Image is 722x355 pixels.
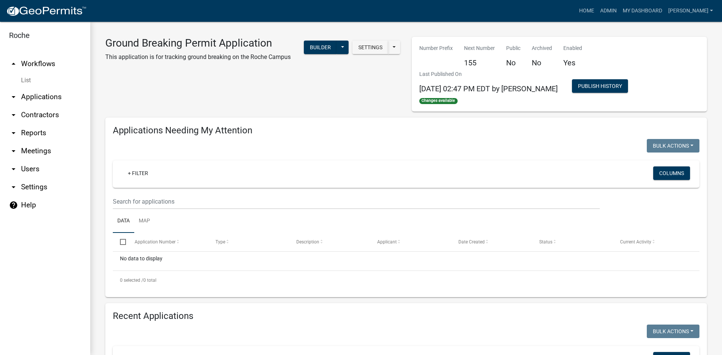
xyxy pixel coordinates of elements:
h5: No [532,58,552,67]
span: 0 selected / [120,278,143,283]
i: help [9,201,18,210]
button: Builder [304,41,337,54]
input: Search for applications [113,194,600,209]
a: [PERSON_NAME] [665,4,716,18]
span: Status [539,239,552,245]
i: arrow_drop_down [9,110,18,119]
h3: Ground Breaking Permit Application [105,37,291,50]
i: arrow_drop_down [9,147,18,156]
h5: No [506,58,520,67]
button: Columns [653,166,690,180]
div: No data to display [113,252,699,270]
i: arrow_drop_up [9,59,18,68]
i: arrow_drop_down [9,165,18,174]
i: arrow_drop_down [9,183,18,192]
a: Home [576,4,597,18]
a: My Dashboard [620,4,665,18]
span: Date Created [458,239,485,245]
a: + Filter [122,166,154,180]
wm-modal-confirm: Workflow Publish History [572,84,628,90]
datatable-header-cell: Application Number [127,233,208,251]
datatable-header-cell: Status [532,233,613,251]
h5: Yes [563,58,582,67]
button: Settings [352,41,388,54]
a: Data [113,209,134,233]
p: Archived [532,44,552,52]
p: Next Number [464,44,495,52]
div: 0 total [113,271,699,290]
button: Bulk Actions [647,325,699,338]
a: Map [134,209,155,233]
button: Bulk Actions [647,139,699,153]
datatable-header-cell: Select [113,233,127,251]
span: Description [296,239,319,245]
p: This application is for tracking ground breaking on the Roche Campus [105,53,291,62]
datatable-header-cell: Applicant [370,233,451,251]
i: arrow_drop_down [9,92,18,101]
p: Enabled [563,44,582,52]
h4: Recent Applications [113,311,699,322]
span: Changes available [419,98,458,104]
span: Type [215,239,225,245]
button: Publish History [572,79,628,93]
datatable-header-cell: Date Created [451,233,532,251]
i: arrow_drop_down [9,128,18,137]
a: Admin [597,4,620,18]
datatable-header-cell: Current Activity [613,233,694,251]
span: [DATE] 02:47 PM EDT by [PERSON_NAME] [419,84,558,93]
p: Number Prefix [419,44,453,52]
span: Applicant [377,239,397,245]
p: Public [506,44,520,52]
span: Application Number [135,239,176,245]
datatable-header-cell: Type [208,233,289,251]
span: Current Activity [620,239,651,245]
h5: 155 [464,58,495,67]
datatable-header-cell: Description [289,233,370,251]
p: Last Published On [419,70,558,78]
h4: Applications Needing My Attention [113,125,699,136]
